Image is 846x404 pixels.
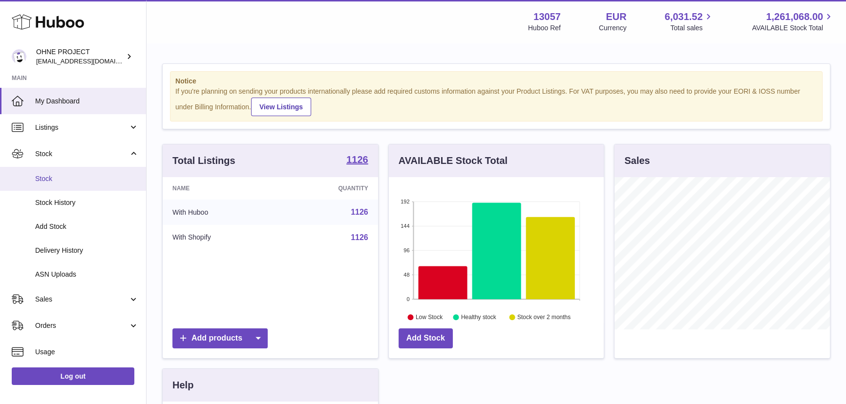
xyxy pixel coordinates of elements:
[251,98,311,116] a: View Listings
[351,233,368,242] a: 1126
[416,314,443,321] text: Low Stock
[163,177,279,200] th: Name
[533,10,561,23] strong: 13057
[528,23,561,33] div: Huboo Ref
[461,314,497,321] text: Healthy stock
[665,10,703,23] span: 6,031.52
[12,367,134,385] a: Log out
[517,314,571,321] text: Stock over 2 months
[35,198,139,207] span: Stock History
[401,199,409,204] text: 192
[35,123,128,132] span: Listings
[35,97,139,106] span: My Dashboard
[172,154,235,167] h3: Total Listings
[670,23,714,33] span: Total sales
[35,321,128,330] span: Orders
[752,23,834,33] span: AVAILABLE Stock Total
[279,177,378,200] th: Quantity
[752,10,834,33] a: 1,261,068.00 AVAILABLE Stock Total
[163,225,279,250] td: With Shopify
[35,347,139,357] span: Usage
[35,295,128,304] span: Sales
[351,208,368,216] a: 1126
[35,149,128,159] span: Stock
[175,77,817,86] strong: Notice
[401,223,409,229] text: 144
[36,47,124,66] div: OHNE PROJECT
[172,379,193,392] h3: Help
[599,23,627,33] div: Currency
[12,49,26,64] img: internalAdmin-13057@internal.huboo.com
[406,296,409,302] text: 0
[172,328,268,348] a: Add products
[35,222,139,231] span: Add Stock
[399,154,508,167] h3: AVAILABLE Stock Total
[35,246,139,255] span: Delivery History
[346,155,368,164] strong: 1126
[606,10,626,23] strong: EUR
[35,174,139,183] span: Stock
[175,87,817,116] div: If you're planning on sending your products internationally please add required customs informati...
[766,10,823,23] span: 1,261,068.00
[624,154,650,167] h3: Sales
[403,272,409,278] text: 48
[399,328,453,348] a: Add Stock
[35,270,139,279] span: ASN Uploads
[665,10,714,33] a: 6,031.52 Total sales
[36,57,144,65] span: [EMAIL_ADDRESS][DOMAIN_NAME]
[163,200,279,225] td: With Huboo
[403,247,409,253] text: 96
[346,155,368,166] a: 1126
